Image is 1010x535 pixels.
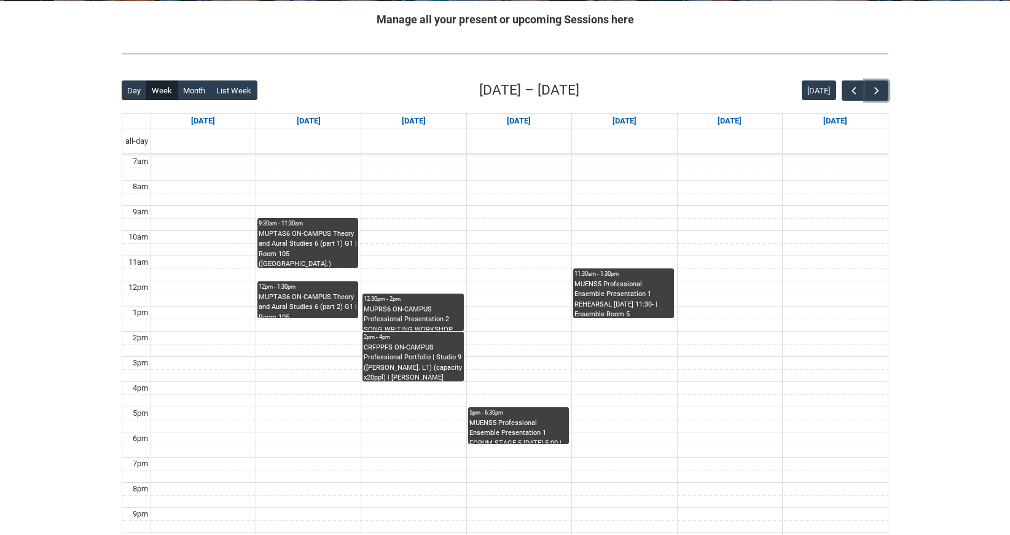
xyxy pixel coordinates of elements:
a: Go to September 19, 2025 [715,114,744,128]
span: all-day [123,135,151,147]
a: Go to September 16, 2025 [399,114,428,128]
a: Go to September 15, 2025 [294,114,323,128]
a: Go to September 17, 2025 [504,114,533,128]
div: MUPRS6 ON-CAMPUS Professional Presentation 2 SONG WRITING WORKSHOP THU 12:00 | [GEOGRAPHIC_DATA].... [364,305,462,331]
div: CRFPPFS ON-CAMPUS Professional Portfolio | Studio 9 ([PERSON_NAME]. L1) (capacity x20ppl) | [PERS... [364,343,462,381]
div: MUENS5 Professional Ensemble Presentation 1 REHEARSAL [DATE] 11:30- | Ensemble Room 5 ([GEOGRAPHI... [574,279,673,318]
button: Next Week [865,80,888,101]
div: MUPTAS6 ON-CAMPUS Theory and Aural Studies 6 (part 1) G1 | Room 105 ([GEOGRAPHIC_DATA].) (capacit... [259,229,357,268]
div: 9pm [130,508,151,520]
div: 12pm [126,281,151,294]
button: List Week [211,80,257,100]
div: 12:30pm - 2pm [364,295,462,303]
div: 2pm - 4pm [364,333,462,342]
div: 9am [130,206,151,218]
div: MUENS5 Professional Ensemble Presentation 1 FORUM STAGE 5 [DATE] 5:00 | [GEOGRAPHIC_DATA] ([GEOGR... [469,418,568,444]
div: 5pm [130,407,151,420]
div: 3pm [130,357,151,369]
div: 8am [130,181,151,193]
img: REDU_GREY_LINE [122,47,888,60]
button: Month [178,80,211,100]
a: Go to September 14, 2025 [189,114,217,128]
button: Week [146,80,178,100]
div: 12pm - 1:30pm [259,283,357,291]
div: 11:30am - 1:30pm [574,270,673,278]
a: Go to September 18, 2025 [610,114,639,128]
div: 11am [126,256,151,268]
div: 5pm - 6:30pm [469,408,568,417]
div: 2pm [130,332,151,344]
div: 10am [126,231,151,243]
button: [DATE] [802,80,836,100]
h2: [DATE] – [DATE] [479,80,579,101]
div: MUPTAS6 ON-CAMPUS Theory and Aural Studies 6 (part 2) G1 | Room 105 ([GEOGRAPHIC_DATA].) (capacit... [259,292,357,318]
a: Go to September 20, 2025 [821,114,850,128]
div: 4pm [130,382,151,394]
div: 6pm [130,432,151,445]
div: 9:30am - 11:30am [259,219,357,228]
div: 7pm [130,458,151,470]
div: 7am [130,155,151,168]
h2: Manage all your present or upcoming Sessions here [122,11,888,28]
div: 8pm [130,483,151,495]
button: Previous Week [842,80,865,101]
div: 1pm [130,307,151,319]
button: Day [122,80,147,100]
